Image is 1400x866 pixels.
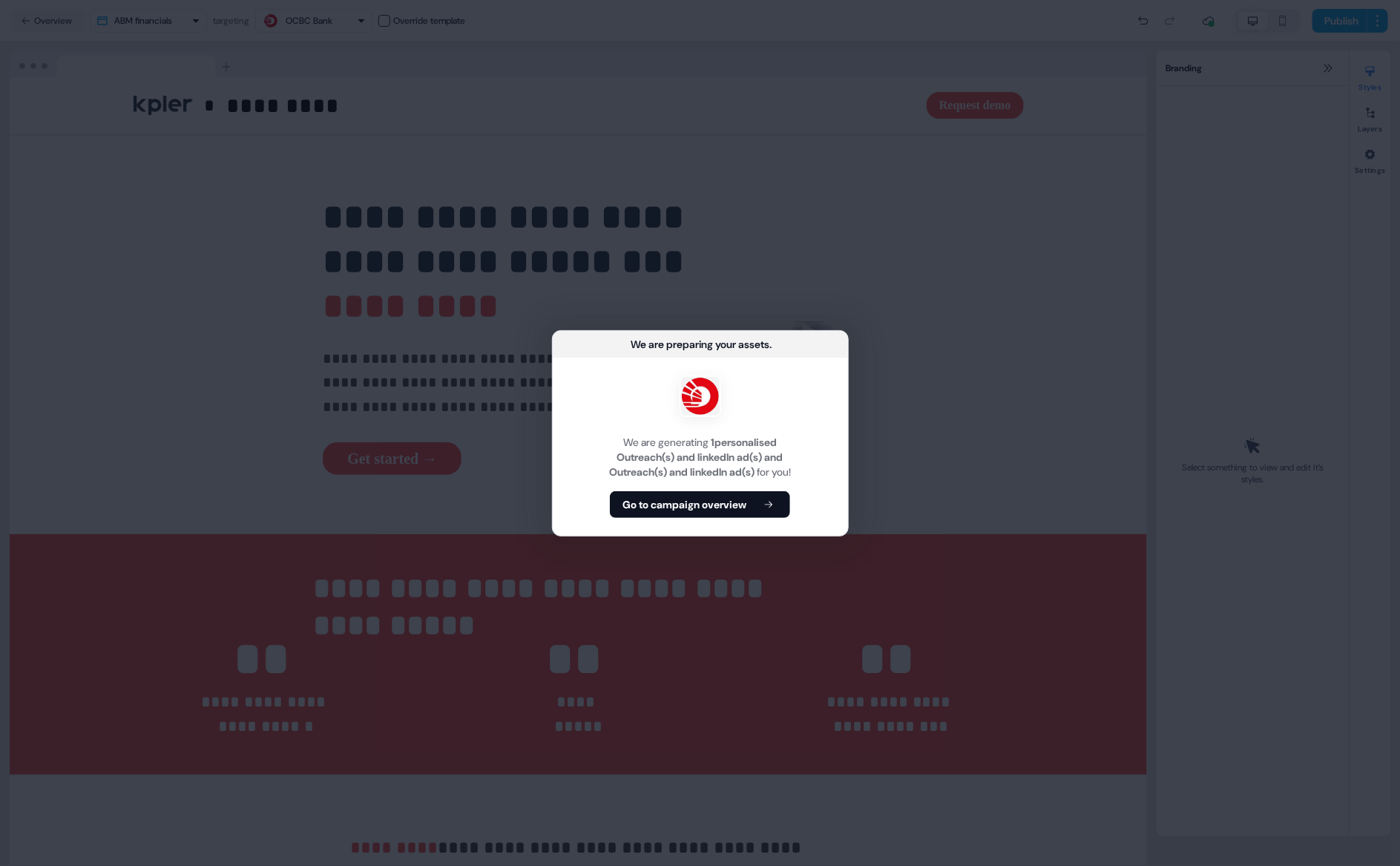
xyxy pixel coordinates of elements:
div: ... [769,337,772,352]
button: Go to campaign overview [610,491,790,518]
div: We are preparing your assets [631,337,769,352]
div: We are generating for you! [571,435,830,479]
b: Go to campaign overview [622,497,746,512]
b: 1 personalised Outreach(s) and linkedIn ad(s) and Outreach(s) and linkedIn ad(s) [609,436,783,479]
